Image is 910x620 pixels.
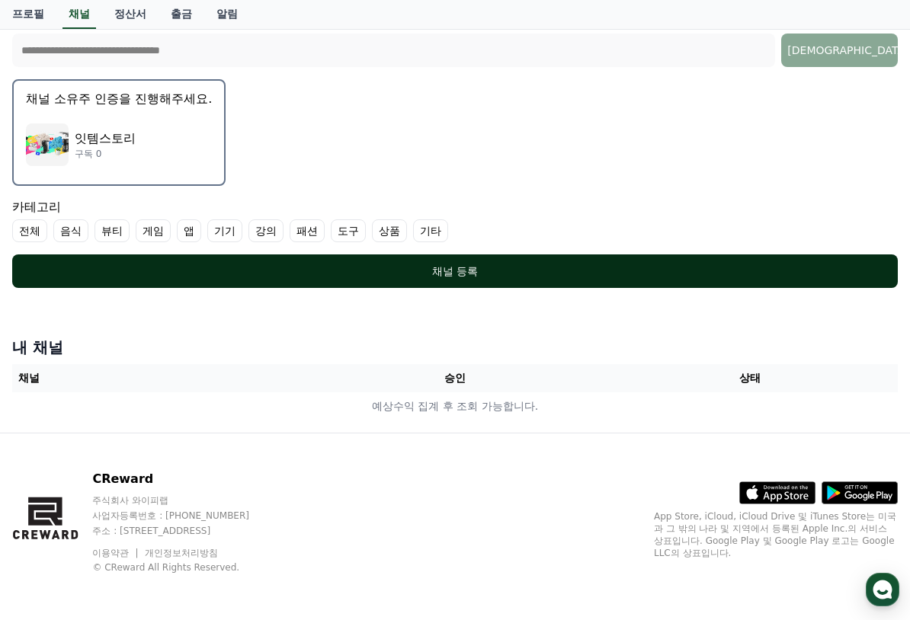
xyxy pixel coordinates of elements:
[5,577,305,615] a: Home
[43,264,867,279] div: 채널 등록
[605,577,905,615] a: Settings
[136,219,171,242] label: 게임
[92,561,278,574] p: © CReward All Rights Reserved.
[75,148,136,160] p: 구독 0
[781,34,898,67] button: [DEMOGRAPHIC_DATA]
[12,198,898,242] div: 카테고리
[12,364,307,392] th: 채널
[92,470,278,488] p: CReward
[92,548,140,558] a: 이용약관
[307,364,602,392] th: 승인
[431,601,479,614] span: Messages
[654,510,898,559] p: App Store, iCloud, iCloud Drive 및 iTunes Store는 미국과 그 밖의 나라 및 지역에서 등록된 Apple Inc.의 서비스 상표입니다. Goo...
[248,219,284,242] label: 강의
[92,510,278,522] p: 사업자등록번호 : [PHONE_NUMBER]
[735,600,775,613] span: Settings
[787,43,892,58] div: [DEMOGRAPHIC_DATA]
[331,219,366,242] label: 도구
[290,219,325,242] label: 패션
[26,123,69,166] img: 잇템스토리
[140,600,168,613] span: Home
[305,577,605,615] a: Messages
[603,364,898,392] th: 상태
[92,525,278,537] p: 주소 : [STREET_ADDRESS]
[207,219,242,242] label: 기기
[372,219,407,242] label: 상품
[413,219,448,242] label: 기타
[75,129,136,148] p: 잇템스토리
[92,494,278,507] p: 주식회사 와이피랩
[26,90,212,108] p: 채널 소유주 인증을 진행해주세요.
[53,219,88,242] label: 음식
[177,219,201,242] label: 앱
[12,254,898,288] button: 채널 등록
[12,79,226,186] button: 채널 소유주 인증을 진행해주세요. 잇템스토리 잇템스토리 구독 0
[12,337,898,358] h4: 내 채널
[12,12,898,67] div: 채널 URL
[95,219,130,242] label: 뷰티
[12,392,898,420] td: 예상수익 집계 후 조회 가능합니다.
[145,548,218,558] a: 개인정보처리방침
[12,219,47,242] label: 전체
